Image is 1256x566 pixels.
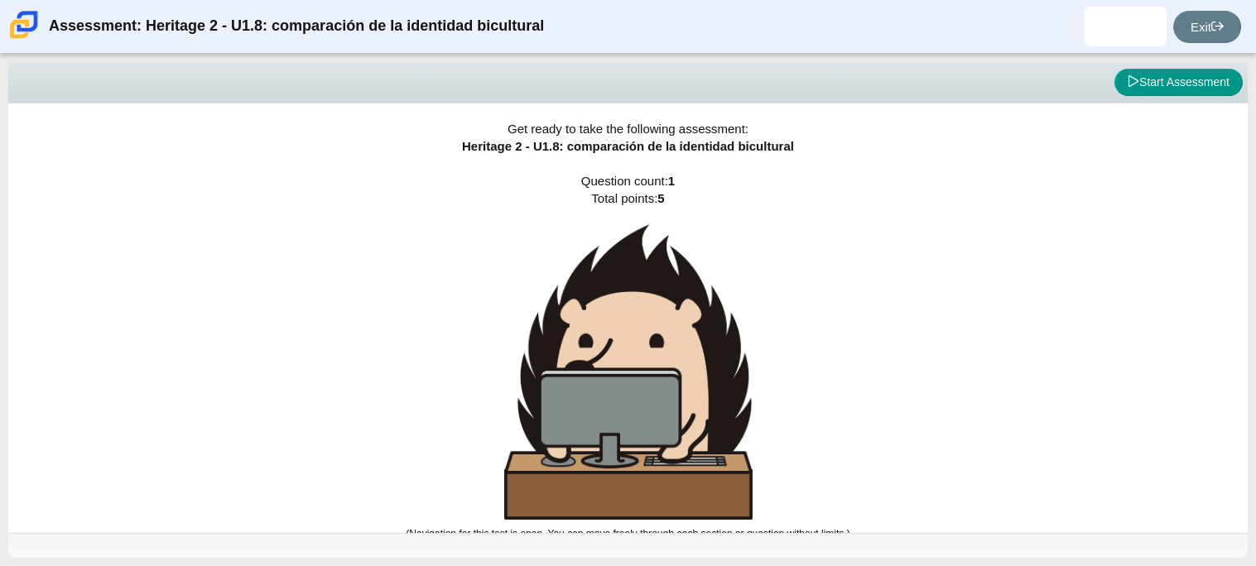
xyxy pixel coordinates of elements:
[1112,13,1138,40] img: luka.brenes.NAcFy0
[1114,69,1243,97] button: Start Assessment
[462,139,794,153] span: Heritage 2 - U1.8: comparación de la identidad bicultural
[668,174,675,188] b: 1
[49,7,544,46] div: Assessment: Heritage 2 - U1.8: comparación de la identidad bicultural
[504,224,753,520] img: hedgehog-behind-computer-large.png
[7,7,41,42] img: Carmen School of Science & Technology
[1173,11,1241,43] a: Exit
[406,174,849,540] span: Question count: Total points:
[7,31,41,45] a: Carmen School of Science & Technology
[657,191,664,205] b: 5
[406,528,849,540] small: (Navigation for this test is open. You can move freely through each section or question without l...
[508,122,748,136] span: Get ready to take the following assessment:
